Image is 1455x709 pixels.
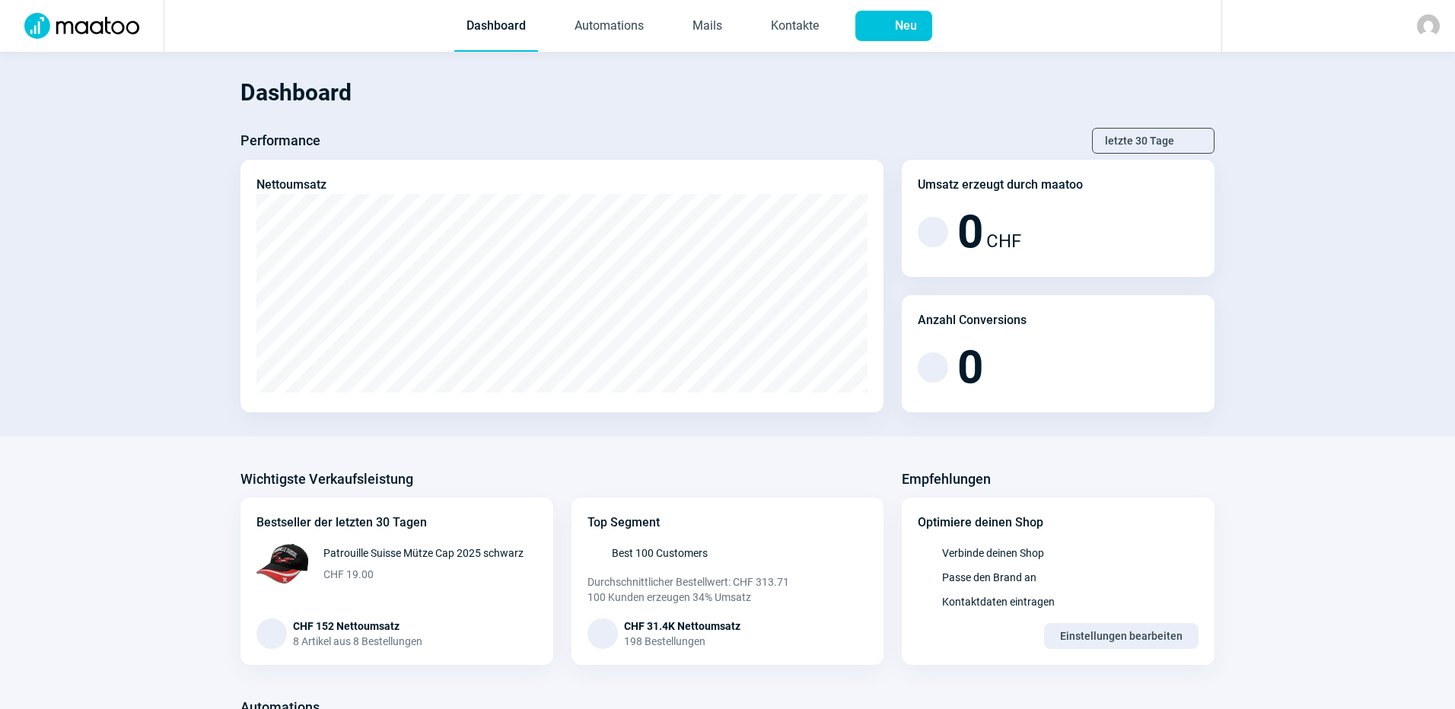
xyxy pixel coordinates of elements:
[587,574,868,605] div: Durchschnittlicher Bestellwert: CHF 313.71 100 Kunden erzeugen 34% Umsatz
[918,176,1083,194] div: Umsatz erzeugt durch maatoo
[680,2,734,52] a: Mails
[293,634,422,649] div: 8 Artikel aus 8 Bestellungen
[1417,14,1440,37] img: avatar
[323,545,524,561] span: Patrouille Suisse Mütze Cap 2025 schwarz
[612,545,708,561] span: Best 100 Customers
[1044,623,1199,649] button: Einstellungen bearbeiten
[256,176,326,194] div: Nettoumsatz
[1060,624,1183,648] span: Einstellungen bearbeiten
[942,594,1055,609] span: Kontaktdaten eintragen
[293,618,422,634] div: CHF 152 Nettoumsatz
[1105,129,1174,153] span: letzte 30 Tage
[942,570,1036,585] span: Passe den Brand an
[902,467,991,491] h3: Empfehlungen
[624,618,740,634] div: CHF 31.4K Nettoumsatz
[895,11,917,41] span: Neu
[454,2,538,52] a: Dashboard
[240,467,413,491] h3: Wichtigste Verkaufsleistung
[624,634,740,649] div: 198 Bestellungen
[256,513,537,532] div: Bestseller der letzten 30 Tagen
[323,567,524,582] span: CHF 19.00
[855,11,932,41] button: Neu
[957,345,983,390] span: 0
[918,311,1027,329] div: Anzahl Conversions
[240,67,1215,119] h1: Dashboard
[986,227,1021,255] span: CHF
[942,545,1044,561] span: Verbinde deinen Shop
[957,209,983,255] span: 0
[240,129,320,153] h3: Performance
[759,2,831,52] a: Kontakte
[918,513,1199,532] div: Optimiere deinen Shop
[562,2,656,52] a: Automations
[15,13,148,39] img: Logo
[587,513,868,532] div: Top Segment
[256,544,308,583] img: 68x68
